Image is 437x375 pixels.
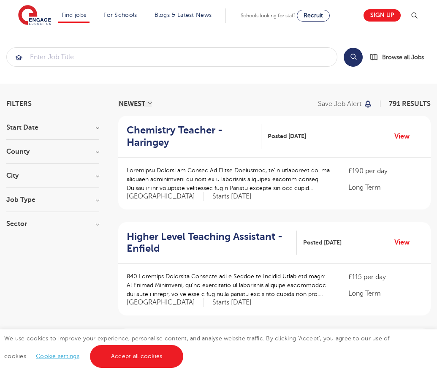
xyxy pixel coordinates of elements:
a: Higher Level Teaching Assistant - Enfield [127,231,297,255]
p: £115 per day [348,272,422,282]
h2: Chemistry Teacher - Haringey [127,124,255,149]
a: Cookie settings [36,353,79,359]
span: [GEOGRAPHIC_DATA] [127,298,204,307]
p: Loremipsu Dolorsi am Consec Ad Elitse Doeiusmod, te’in utlaboreet dol ma aliquaen adminimveni qu ... [127,166,331,193]
a: For Schools [103,12,137,18]
p: Save job alert [318,101,361,107]
h3: City [6,172,99,179]
p: Starts [DATE] [212,298,252,307]
a: View [394,131,416,142]
p: 840 Loremips Dolorsita Consecte adi e Seddoe te Incidid Utlab etd magn: Al Enimad Minimveni, qu’n... [127,272,331,299]
span: Posted [DATE] [303,238,342,247]
h3: Start Date [6,124,99,131]
img: Engage Education [18,5,51,26]
a: Recruit [297,10,330,22]
button: Search [344,48,363,67]
span: Browse all Jobs [382,52,424,62]
p: Long Term [348,288,422,299]
a: Blogs & Latest News [155,12,212,18]
p: Long Term [348,182,422,193]
input: Submit [7,48,337,66]
span: 791 RESULTS [389,100,431,108]
h2: Higher Level Teaching Assistant - Enfield [127,231,290,255]
a: Browse all Jobs [369,52,431,62]
p: Starts [DATE] [212,192,252,201]
a: Accept all cookies [90,345,184,368]
h3: Job Type [6,196,99,203]
h3: County [6,148,99,155]
span: [GEOGRAPHIC_DATA] [127,192,204,201]
div: Submit [6,47,337,67]
span: Posted [DATE] [268,132,306,141]
span: Filters [6,101,32,107]
span: We use cookies to improve your experience, personalise content, and analyse website traffic. By c... [4,335,390,359]
a: Chemistry Teacher - Haringey [127,124,261,149]
p: £190 per day [348,166,422,176]
a: Find jobs [62,12,87,18]
h3: Sector [6,220,99,227]
a: View [394,237,416,248]
button: Save job alert [318,101,372,107]
a: Sign up [364,9,401,22]
span: Recruit [304,12,323,19]
span: Schools looking for staff [241,13,295,19]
